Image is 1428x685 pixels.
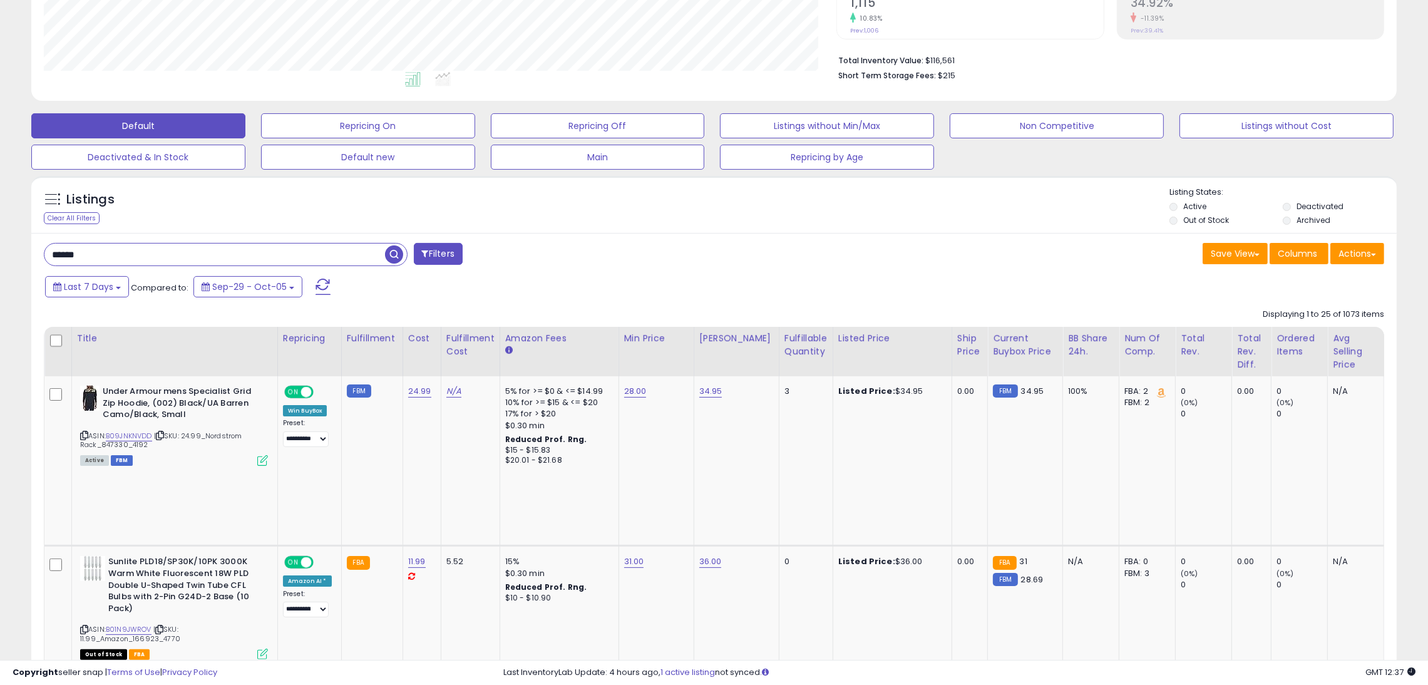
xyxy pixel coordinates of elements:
div: 0.00 [1237,556,1261,567]
div: 0.00 [957,386,978,397]
button: Default new [261,145,475,170]
div: 0 [784,556,823,567]
div: FBM: 2 [1124,397,1166,408]
span: 2025-10-13 12:37 GMT [1365,666,1415,678]
b: Total Inventory Value: [838,55,923,66]
a: N/A [446,385,461,398]
span: 28.69 [1021,574,1044,585]
button: Repricing On [261,113,475,138]
span: 34.95 [1021,385,1044,397]
a: B01N9JWROV [106,624,152,635]
button: Filters [414,243,463,265]
div: 17% for > $20 [505,408,609,420]
span: Last 7 Days [64,281,113,293]
div: FBM: 3 [1124,568,1166,579]
div: N/A [1068,556,1109,567]
div: ASIN: [80,386,268,465]
b: Reduced Prof. Rng. [505,582,587,592]
div: 5% for >= $0 & <= $14.99 [505,386,609,397]
div: 0 [1181,579,1231,590]
b: Listed Price: [838,555,895,567]
button: Save View [1203,243,1268,264]
div: 0 [1181,408,1231,420]
small: FBM [993,384,1017,398]
span: | SKU: 11.99_Amazon_166923_4770 [80,624,180,643]
span: ON [285,557,301,568]
small: FBM [993,573,1017,586]
button: Last 7 Days [45,276,129,297]
span: $215 [938,70,955,81]
div: Preset: [283,419,332,446]
div: Num of Comp. [1124,332,1170,358]
div: 100% [1068,386,1109,397]
div: Cost [408,332,436,345]
span: Columns [1278,247,1317,260]
div: Fulfillment Cost [446,332,495,358]
b: Sunlite PLD18/SP30K/10PK 3000K Warm White Fluorescent 18W PLD Double U-Shaped Twin Tube CFL Bulbs... [108,556,260,617]
img: 41CorEf8WxL._SL40_.jpg [80,556,105,581]
div: $0.30 min [505,420,609,431]
a: 1 active listing [660,666,715,678]
b: Short Term Storage Fees: [838,70,936,81]
span: OFF [312,387,332,398]
a: 28.00 [624,385,647,398]
div: 0 [1181,386,1231,397]
button: Columns [1270,243,1328,264]
span: All listings currently available for purchase on Amazon [80,455,109,466]
small: Amazon Fees. [505,345,513,356]
div: Title [77,332,272,345]
div: Repricing [283,332,336,345]
label: Active [1183,201,1206,212]
small: (0%) [1181,569,1198,579]
button: Listings without Min/Max [720,113,934,138]
div: Last InventoryLab Update: 4 hours ago, not synced. [503,667,1415,679]
small: Prev: 39.41% [1131,27,1163,34]
b: Reduced Prof. Rng. [505,434,587,445]
button: Repricing Off [491,113,705,138]
div: Min Price [624,332,689,345]
p: Listing States: [1169,187,1397,198]
small: FBA [347,556,370,570]
small: Prev: 1,006 [850,27,878,34]
a: B09JNKNVDD [106,431,152,441]
button: Repricing by Age [720,145,934,170]
div: $34.95 [838,386,942,397]
span: 31 [1020,555,1027,567]
span: FBM [111,455,133,466]
span: | SKU: 24.99_Nordstrom Rack_847330_4192 [80,431,242,450]
div: BB Share 24h. [1068,332,1114,358]
span: ON [285,387,301,398]
div: Total Rev. Diff. [1237,332,1266,371]
button: Listings without Cost [1179,113,1394,138]
label: Deactivated [1297,201,1343,212]
div: N/A [1333,556,1374,567]
div: Total Rev. [1181,332,1226,358]
div: $10 - $10.90 [505,593,609,604]
a: 34.95 [699,385,722,398]
small: (0%) [1276,569,1294,579]
small: FBM [347,384,371,398]
button: Actions [1330,243,1384,264]
div: $0.30 min [505,568,609,579]
b: Under Armour mens Specialist Grid Zip Hoodie, (002) Black/UA Barren Camo/Black, Small [103,386,255,424]
small: (0%) [1276,398,1294,408]
button: Default [31,113,245,138]
span: Compared to: [131,282,188,294]
strong: Copyright [13,666,58,678]
img: 41W2bO11HyL._SL40_.jpg [80,386,100,411]
div: Fulfillment [347,332,398,345]
a: 36.00 [699,555,722,568]
div: $15 - $15.83 [505,445,609,456]
a: 11.99 [408,555,426,568]
div: seller snap | | [13,667,217,679]
div: FBA: 0 [1124,556,1166,567]
button: Non Competitive [950,113,1164,138]
a: 31.00 [624,555,644,568]
small: 10.83% [856,14,882,23]
div: Fulfillable Quantity [784,332,828,358]
div: Ship Price [957,332,982,358]
div: [PERSON_NAME] [699,332,774,345]
b: Listed Price: [838,385,895,397]
div: 0 [1276,556,1327,567]
div: $20.01 - $21.68 [505,455,609,466]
